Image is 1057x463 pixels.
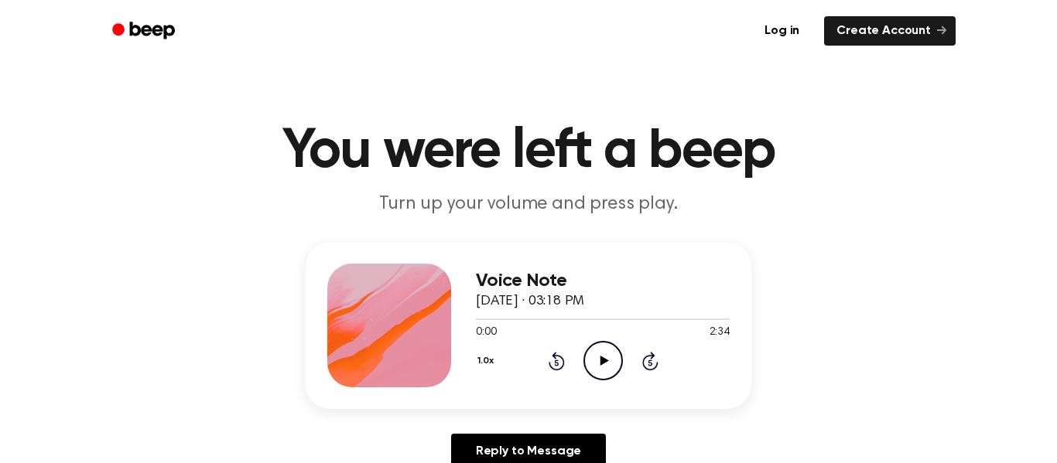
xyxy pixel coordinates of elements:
span: 2:34 [710,325,730,341]
p: Turn up your volume and press play. [231,192,826,217]
h1: You were left a beep [132,124,925,179]
button: 1.0x [476,348,499,374]
a: Beep [101,16,189,46]
span: [DATE] · 03:18 PM [476,294,584,308]
span: 0:00 [476,325,496,341]
a: Create Account [824,16,956,46]
h3: Voice Note [476,271,730,291]
a: Log in [749,13,815,49]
